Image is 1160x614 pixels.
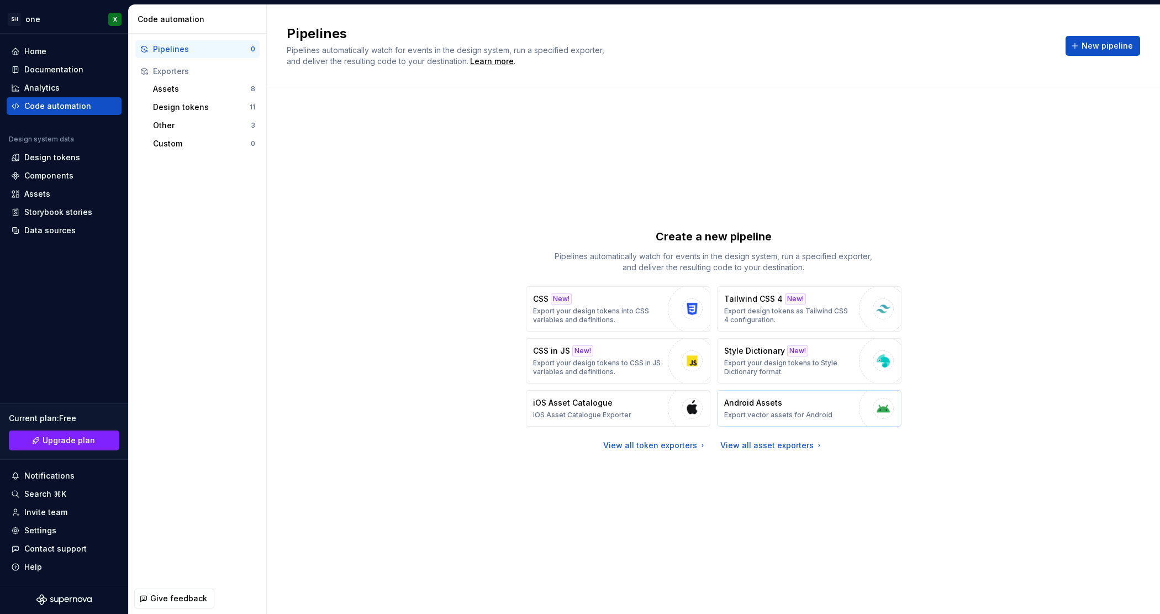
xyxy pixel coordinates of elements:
[548,251,879,273] p: Pipelines automatically watch for events in the design system, run a specified exporter, and deli...
[526,390,710,427] button: iOS Asset CatalogueiOS Asset Catalogue Exporter
[9,135,74,144] div: Design system data
[43,435,95,446] span: Upgrade plan
[724,307,853,324] p: Export design tokens as Tailwind CSS 4 configuration.
[7,149,122,166] a: Design tokens
[7,79,122,97] a: Analytics
[533,345,570,356] p: CSS in JS
[7,61,122,78] a: Documentation
[787,345,808,356] div: New!
[603,440,707,451] a: View all token exporters
[724,397,782,408] p: Android Assets
[724,293,783,305] p: Tailwind CSS 4
[717,286,901,332] button: Tailwind CSS 4New!Export design tokens as Tailwind CSS 4 configuration.
[24,152,80,163] div: Design tokens
[724,345,785,356] p: Style Dictionary
[287,45,607,66] span: Pipelines automatically watch for events in the design system, run a specified exporter, and deli...
[153,44,251,55] div: Pipelines
[533,397,613,408] p: iOS Asset Catalogue
[138,14,262,25] div: Code automation
[24,207,92,218] div: Storybook stories
[656,229,772,244] p: Create a new pipeline
[717,338,901,384] button: Style DictionaryNew!Export your design tokens to Style Dictionary format.
[251,121,255,130] div: 3
[113,15,117,24] div: X
[153,83,251,95] div: Assets
[8,13,21,26] div: SH
[7,185,122,203] a: Assets
[24,101,91,112] div: Code automation
[533,307,662,324] p: Export your design tokens into CSS variables and definitions.
[7,540,122,558] button: Contact support
[24,470,75,481] div: Notifications
[7,522,122,539] a: Settings
[251,139,255,148] div: 0
[36,594,92,605] svg: Supernova Logo
[572,345,593,356] div: New!
[24,170,73,181] div: Components
[7,203,122,221] a: Storybook stories
[7,503,122,521] a: Invite team
[7,485,122,503] button: Search ⌘K
[149,135,260,153] button: Custom0
[251,85,255,93] div: 8
[153,66,255,77] div: Exporters
[24,507,67,518] div: Invite team
[526,286,710,332] button: CSSNew!Export your design tokens into CSS variables and definitions.
[25,14,40,25] div: one
[24,225,76,236] div: Data sources
[7,43,122,60] a: Home
[24,489,66,500] div: Search ⌘K
[717,390,901,427] button: Android AssetsExport vector assets for Android
[251,45,255,54] div: 0
[135,40,260,58] button: Pipelines0
[149,80,260,98] button: Assets8
[9,413,119,424] div: Current plan : Free
[533,359,662,376] p: Export your design tokens to CSS in JS variables and definitions.
[24,82,60,93] div: Analytics
[149,117,260,134] button: Other3
[724,359,853,376] p: Export your design tokens to Style Dictionary format.
[153,120,251,131] div: Other
[724,411,832,419] p: Export vector assets for Android
[24,46,46,57] div: Home
[24,561,42,573] div: Help
[134,589,214,608] button: Give feedback
[1082,40,1133,51] span: New pipeline
[7,558,122,576] button: Help
[24,64,83,75] div: Documentation
[150,593,207,604] span: Give feedback
[7,167,122,185] a: Components
[24,188,50,200] div: Assets
[720,440,824,451] a: View all asset exporters
[526,338,710,384] button: CSS in JSNew!Export your design tokens to CSS in JS variables and definitions.
[533,293,549,305] p: CSS
[7,467,122,485] button: Notifications
[470,56,514,67] a: Learn more
[153,138,251,149] div: Custom
[153,102,250,113] div: Design tokens
[533,411,631,419] p: iOS Asset Catalogue Exporter
[24,543,87,554] div: Contact support
[287,25,1052,43] h2: Pipelines
[551,293,572,305] div: New!
[7,97,122,115] a: Code automation
[250,103,255,112] div: 11
[24,525,56,536] div: Settings
[7,222,122,239] a: Data sources
[149,98,260,116] button: Design tokens11
[1066,36,1140,56] button: New pipeline
[9,431,119,450] a: Upgrade plan
[2,7,126,31] button: SHoneX
[785,293,806,305] div: New!
[468,57,515,66] span: .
